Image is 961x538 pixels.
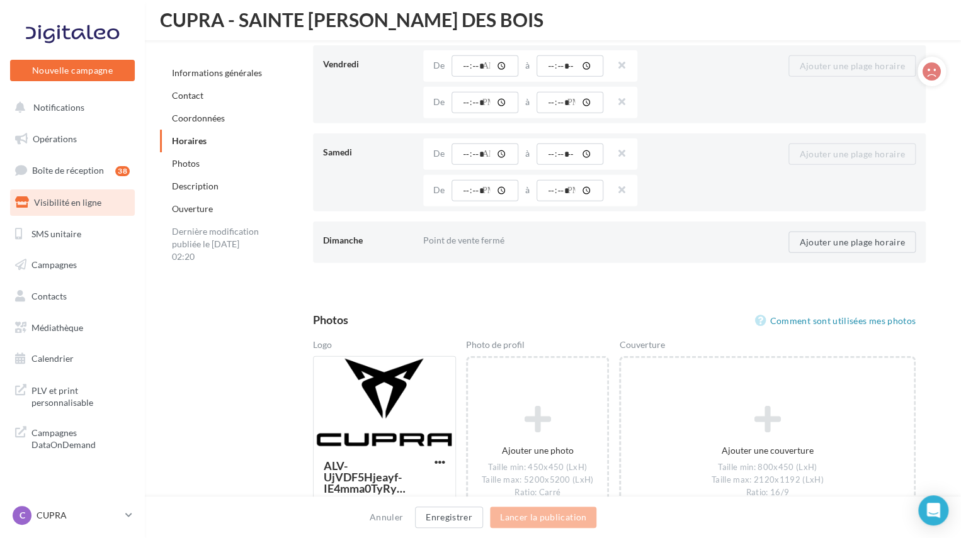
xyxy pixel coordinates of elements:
[33,102,84,113] span: Notifications
[525,98,530,106] label: à
[172,135,207,146] a: Horaires
[415,507,483,528] button: Enregistrer
[172,181,219,191] a: Description
[433,98,445,106] label: De
[31,322,83,333] span: Médiathèque
[313,339,456,356] div: Logo
[31,291,67,301] span: Contacts
[172,90,203,101] a: Contact
[433,186,445,194] label: De
[918,495,948,525] div: Open Intercom Messenger
[423,229,748,252] div: Point de vente fermé
[160,220,273,268] div: Dernière modification publiée le [DATE] 02:20
[32,165,104,176] span: Boîte de réception
[8,252,137,278] a: Campagnes
[433,61,445,70] label: De
[31,259,77,270] span: Campagnes
[31,353,74,364] span: Calendrier
[788,143,916,165] button: Ajouter une plage horaire
[8,377,137,414] a: PLV et print personnalisable
[525,61,530,70] label: à
[8,221,137,247] a: SMS unitaire
[172,113,225,123] a: Coordonnées
[323,229,414,252] div: Dimanche
[788,55,916,77] button: Ajouter une plage horaire
[31,228,81,238] span: SMS unitaire
[8,189,137,216] a: Visibilité en ligne
[323,53,414,76] div: Vendredi
[525,186,530,194] label: à
[160,10,543,29] span: CUPRA - SAINTE [PERSON_NAME] DES BOIS
[313,314,348,325] div: Photos
[33,133,77,144] span: Opérations
[31,424,130,451] span: Campagnes DataOnDemand
[8,94,132,121] button: Notifications
[20,509,25,522] span: C
[8,419,137,456] a: Campagnes DataOnDemand
[10,60,135,81] button: Nouvelle campagne
[490,507,596,528] button: Lancer la publication
[788,232,916,253] button: Ajouter une plage horaire
[8,283,137,310] a: Contacts
[172,203,213,214] a: Ouverture
[619,339,916,356] div: Couverture
[754,313,916,328] a: Comment sont utilisées mes photos
[324,460,409,494] span: ALV-UjVDF5Hjeayf-IE4mma0TyRySWg7eBVrjcglCnKUvVcw-wcsP2mt
[8,126,137,152] a: Opérations
[31,382,130,409] span: PLV et print personnalisable
[115,166,130,176] div: 38
[172,158,200,169] a: Photos
[34,197,101,208] span: Visibilité en ligne
[37,509,120,522] p: CUPRA
[525,149,530,158] label: à
[433,149,445,158] label: De
[365,510,408,525] button: Annuler
[8,345,137,372] a: Calendrier
[8,315,137,341] a: Médiathèque
[8,157,137,184] a: Boîte de réception38
[10,503,135,527] a: C CUPRA
[323,141,414,164] div: Samedi
[172,67,262,78] a: Informations générales
[466,339,609,356] div: Photo de profil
